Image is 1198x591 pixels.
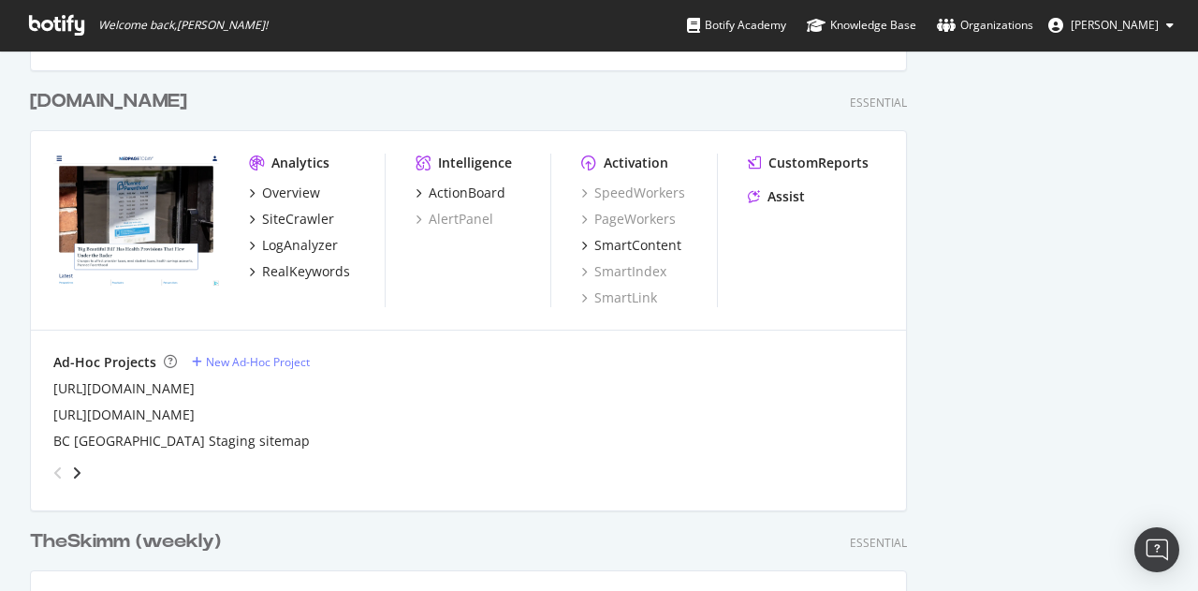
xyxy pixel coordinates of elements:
[262,236,338,255] div: LogAnalyzer
[594,236,681,255] div: SmartContent
[249,262,350,281] a: RealKeywords
[1134,527,1179,572] div: Open Intercom Messenger
[850,535,907,551] div: Essential
[748,187,805,206] a: Assist
[98,18,268,33] span: Welcome back, [PERSON_NAME] !
[768,154,869,172] div: CustomReports
[262,184,320,202] div: Overview
[937,16,1033,35] div: Organizations
[581,288,657,307] a: SmartLink
[1071,17,1159,33] span: Bill Elward
[748,154,869,172] a: CustomReports
[46,458,70,488] div: angle-left
[53,353,156,372] div: Ad-Hoc Projects
[416,210,493,229] a: AlertPanel
[30,528,221,555] div: TheSkimm (weekly)
[1033,10,1189,40] button: [PERSON_NAME]
[249,236,338,255] a: LogAnalyzer
[262,262,350,281] div: RealKeywords
[53,432,310,451] a: BC [GEOGRAPHIC_DATA] Staging sitemap
[53,379,195,398] a: [URL][DOMAIN_NAME]
[262,210,334,229] div: SiteCrawler
[416,184,505,202] a: ActionBoard
[70,464,83,482] div: angle-right
[807,16,916,35] div: Knowledge Base
[581,184,685,202] a: SpeedWorkers
[30,88,187,115] div: [DOMAIN_NAME]
[53,154,219,287] img: medpagetoday.com
[429,184,505,202] div: ActionBoard
[767,187,805,206] div: Assist
[581,262,666,281] a: SmartIndex
[271,154,329,172] div: Analytics
[581,236,681,255] a: SmartContent
[438,154,512,172] div: Intelligence
[53,406,195,424] a: [URL][DOMAIN_NAME]
[30,528,228,555] a: TheSkimm (weekly)
[249,184,320,202] a: Overview
[687,16,786,35] div: Botify Academy
[604,154,668,172] div: Activation
[192,354,310,370] a: New Ad-Hoc Project
[30,88,195,115] a: [DOMAIN_NAME]
[850,95,907,111] div: Essential
[249,210,334,229] a: SiteCrawler
[206,354,310,370] div: New Ad-Hoc Project
[581,210,676,229] a: PageWorkers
